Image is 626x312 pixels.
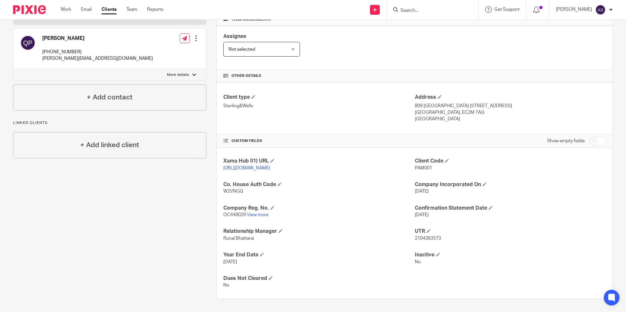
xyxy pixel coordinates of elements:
[547,138,585,144] label: Show empty fields
[223,260,237,264] span: [DATE]
[101,6,117,13] a: Clients
[87,92,133,102] h4: + Add contact
[415,260,421,264] span: No
[415,181,606,188] h4: Company Incorporated On
[13,120,206,126] p: Linked clients
[42,49,153,55] p: [PHONE_NUMBER]
[415,228,606,235] h4: UTR
[223,94,414,101] h4: Client type
[223,189,243,194] span: W2VNGQ
[415,213,429,217] span: [DATE]
[126,6,137,13] a: Team
[247,213,268,217] a: View more
[415,109,606,116] p: [GEOGRAPHIC_DATA], EC2M 7AQ
[415,205,606,212] h4: Confirmation Statement Date
[223,138,414,144] h4: CUSTOM FIELDS
[223,181,414,188] h4: Co. House Auth Code
[223,275,414,282] h4: Dues Not Cleared
[61,6,71,13] a: Work
[415,94,606,101] h4: Address
[556,6,592,13] p: [PERSON_NAME]
[80,140,139,150] h4: + Add linked client
[595,5,606,15] img: svg%3E
[147,6,163,13] a: Reports
[42,35,153,42] h4: [PERSON_NAME]
[223,103,414,109] p: Sterling&Wells
[223,205,414,212] h4: Company Reg. No.
[415,116,606,122] p: [GEOGRAPHIC_DATA]
[229,47,255,52] span: Not selected
[20,35,36,51] img: svg%3E
[415,189,429,194] span: [DATE]
[400,8,459,14] input: Search
[42,55,153,62] p: [PERSON_NAME][EMAIL_ADDRESS][DOMAIN_NAME]
[13,5,46,14] img: Pixie
[81,6,92,13] a: Email
[223,34,246,39] span: Assignee
[494,7,520,12] span: Get Support
[223,228,414,235] h4: Relationship Manager
[167,72,189,78] p: More details
[223,283,229,287] span: No
[223,251,414,258] h4: Year End Date
[231,73,261,78] span: Other details
[415,236,441,241] span: 2104363573
[415,158,606,165] h4: Client Code
[415,103,606,109] p: 809 [GEOGRAPHIC_DATA] [STREET_ADDRESS]
[415,166,432,170] span: PAM001
[223,236,254,241] span: Runal Bhattarai
[415,251,606,258] h4: Inactive
[223,158,414,165] h4: Xama Hub 01) URL
[223,213,246,217] span: OC448029
[223,166,270,170] a: [URL][DOMAIN_NAME]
